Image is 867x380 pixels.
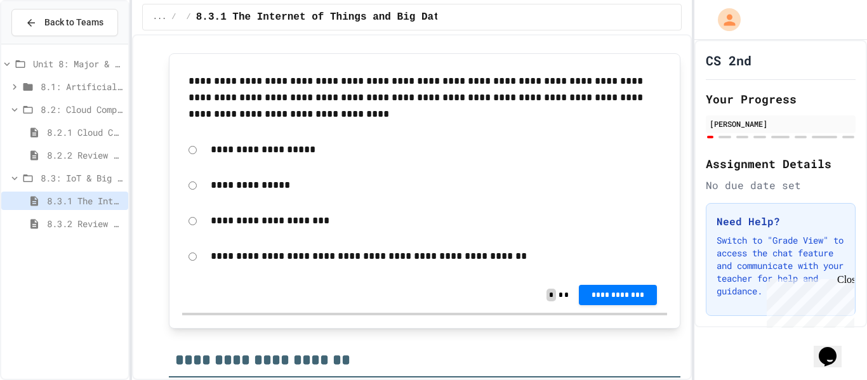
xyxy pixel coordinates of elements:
[5,5,88,81] div: Chat with us now!Close
[11,9,118,36] button: Back to Teams
[33,57,123,70] span: Unit 8: Major & Emerging Technologies
[706,155,856,173] h2: Assignment Details
[706,51,751,69] h1: CS 2nd
[41,103,123,116] span: 8.2: Cloud Computing
[762,274,854,328] iframe: chat widget
[196,10,623,25] span: 8.3.1 The Internet of Things and Big Data: Our Connected Digital World
[814,329,854,367] iframe: chat widget
[44,16,103,29] span: Back to Teams
[41,80,123,93] span: 8.1: Artificial Intelligence Basics
[706,90,856,108] h2: Your Progress
[706,178,856,193] div: No due date set
[717,214,845,229] h3: Need Help?
[710,118,852,129] div: [PERSON_NAME]
[717,234,845,298] p: Switch to "Grade View" to access the chat feature and communicate with your teacher for help and ...
[41,171,123,185] span: 8.3: IoT & Big Data
[153,12,167,22] span: ...
[187,12,191,22] span: /
[47,148,123,162] span: 8.2.2 Review - Cloud Computing
[705,5,744,34] div: My Account
[47,126,123,139] span: 8.2.1 Cloud Computing: Transforming the Digital World
[171,12,176,22] span: /
[47,217,123,230] span: 8.3.2 Review - The Internet of Things and Big Data
[47,194,123,207] span: 8.3.1 The Internet of Things and Big Data: Our Connected Digital World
